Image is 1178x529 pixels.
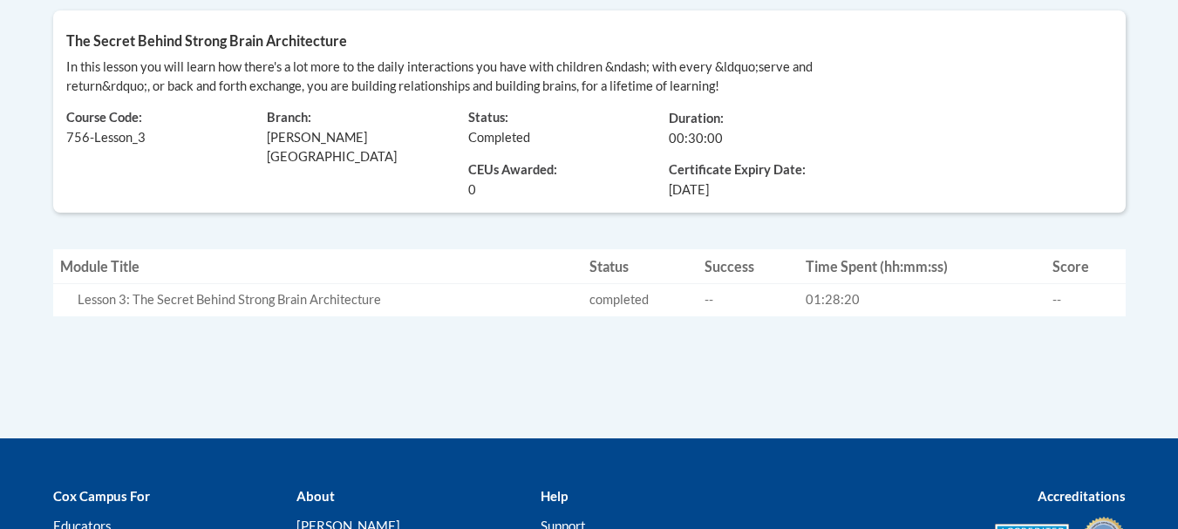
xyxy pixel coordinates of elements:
[698,249,798,284] th: Success
[669,111,724,125] span: Duration:
[296,488,335,504] b: About
[468,161,643,180] span: CEUs Awarded:
[468,130,530,145] span: Completed
[267,130,397,164] span: [PERSON_NAME][GEOGRAPHIC_DATA]
[669,180,709,200] span: [DATE]
[541,488,568,504] b: Help
[1045,249,1126,284] th: Score
[66,130,146,145] span: 756-Lesson_3
[267,110,311,125] span: Branch:
[1052,291,1119,309] div: --
[1038,488,1126,504] b: Accreditations
[582,283,698,315] td: completed
[66,110,142,125] span: Course Code:
[53,488,150,504] b: Cox Campus For
[669,161,844,180] span: Certificate Expiry Date:
[53,249,582,284] th: Module Title
[78,291,575,309] div: Lesson 3: The Secret Behind Strong Brain Architecture
[66,32,347,49] span: The Secret Behind Strong Brain Architecture
[468,180,476,200] span: 0
[582,249,698,284] th: Status
[799,283,1045,315] td: 01:28:20
[669,131,723,146] span: 00:30:00
[799,249,1045,284] th: Time Spent (hh:mm:ss)
[66,59,813,93] span: In this lesson you will learn how there's a lot more to the daily interactions you have with chil...
[698,283,798,315] td: --
[468,110,508,125] span: Status:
